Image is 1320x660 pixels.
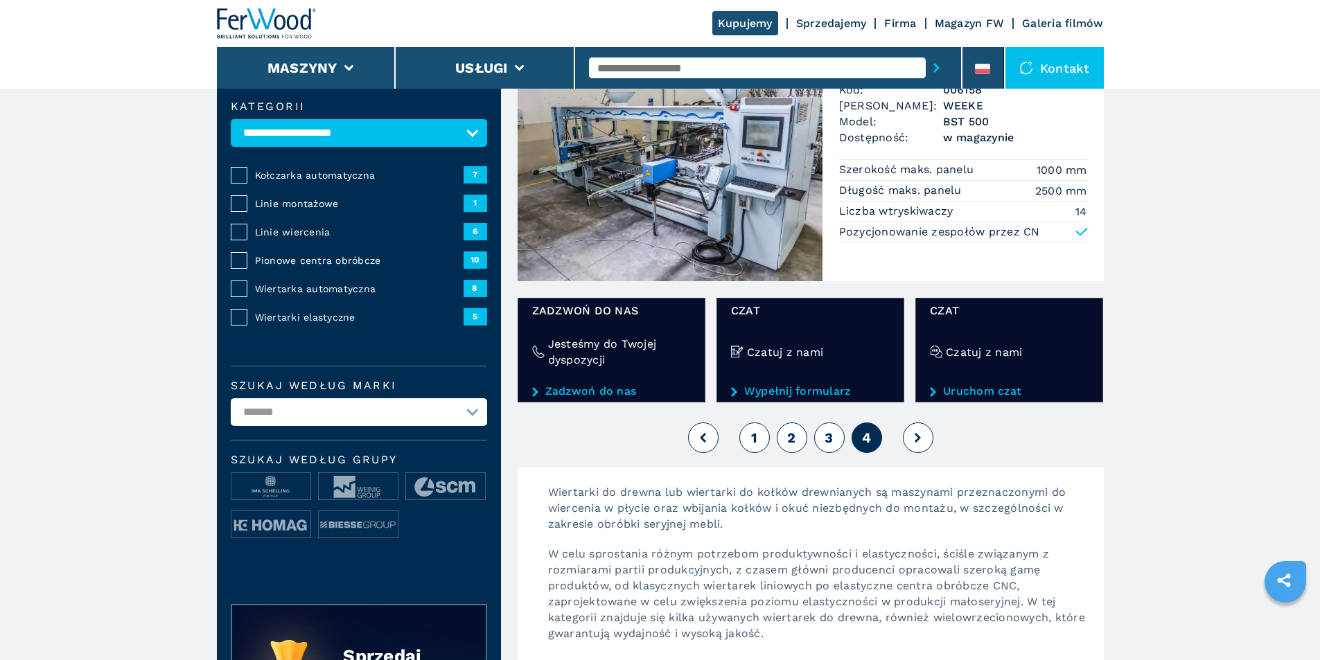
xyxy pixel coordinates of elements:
div: Kontakt [1005,47,1104,89]
img: image [231,511,310,539]
span: Zadzwoń do nas [532,303,691,319]
span: 10 [464,251,487,268]
span: Kod: [839,82,943,98]
img: Kontakt [1019,61,1033,75]
h3: BST 500 [943,114,1087,130]
span: Model: [839,114,943,130]
span: 6 [464,223,487,240]
a: Zadzwoń do nas [532,385,691,398]
em: 2500 mm [1035,183,1087,199]
p: W celu sprostania różnym potrzebom produktywności i elastyczności, ściśle związanym z rozmiarami ... [534,546,1104,655]
a: Wypełnij formularz [731,385,890,398]
span: Wiertarka automatyczna [255,282,464,296]
span: 5 [464,308,487,325]
button: 4 [852,422,882,453]
a: Uruchom czat [930,385,1089,398]
p: Wiertarki do drewna lub wiertarki do kołków drewnianych są maszynami przeznaczonymi do wiercenia ... [534,484,1104,546]
span: 8 [464,280,487,296]
p: Pozycjonowanie zespołów przez CN [839,224,1040,240]
button: submit-button [926,52,947,84]
a: Firma [884,17,916,30]
p: Długość maks. panelu [839,183,965,198]
span: Kołczarka automatyczna [255,168,464,182]
span: 7 [464,166,487,183]
button: 1 [739,422,770,453]
span: 2 [787,429,795,446]
span: [PERSON_NAME]: [839,98,943,114]
span: 3 [825,429,833,446]
span: Czat [930,303,1089,319]
button: Usługi [455,60,508,76]
span: Wiertarki elastyczne [255,310,464,324]
img: Kołczarka Automatyczna WEEKE BST 500 [518,46,822,281]
a: Magazyn FW [935,17,1005,30]
a: sharethis [1267,563,1301,598]
span: 1 [464,195,487,211]
span: 1 [751,429,757,446]
h4: Czatuj z nami [946,344,1022,360]
img: Ferwood [217,8,317,39]
h3: 006158 [943,82,1087,98]
a: Kołczarka Automatyczna WEEKE BST 500Kołczarka AutomatycznaKod:006158[PERSON_NAME]:WEEKEModel:BST ... [518,46,1104,281]
p: Szerokość maks. panelu [839,162,978,177]
em: 14 [1075,204,1087,220]
img: image [231,473,310,501]
label: Szukaj według marki [231,380,487,391]
iframe: Chat [1261,598,1310,650]
span: Czat [731,303,890,319]
img: Jesteśmy do Twojej dyspozycji [532,346,545,358]
img: image [319,473,398,501]
a: Kupujemy [712,11,778,35]
img: image [319,511,398,539]
em: 1000 mm [1037,162,1087,178]
button: Maszyny [267,60,337,76]
span: Linie wiercenia [255,225,464,239]
a: Galeria filmów [1022,17,1104,30]
span: Szukaj według grupy [231,454,487,465]
img: image [406,473,485,501]
img: Czatuj z nami [731,346,743,358]
span: Dostępność: [839,130,943,145]
button: 3 [814,422,845,453]
p: Liczba wtryskiwaczy [839,204,957,219]
span: Linie montażowe [255,197,464,211]
h3: WEEKE [943,98,1087,114]
label: kategorii [231,101,487,112]
h4: Czatuj z nami [747,344,823,360]
a: Sprzedajemy [796,17,867,30]
h4: Jesteśmy do Twojej dyspozycji [548,336,691,368]
span: Pionowe centra obróbcze [255,253,464,267]
span: w magazynie [943,130,1087,145]
span: 4 [862,429,871,446]
button: 2 [777,422,807,453]
img: Czatuj z nami [930,346,942,358]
